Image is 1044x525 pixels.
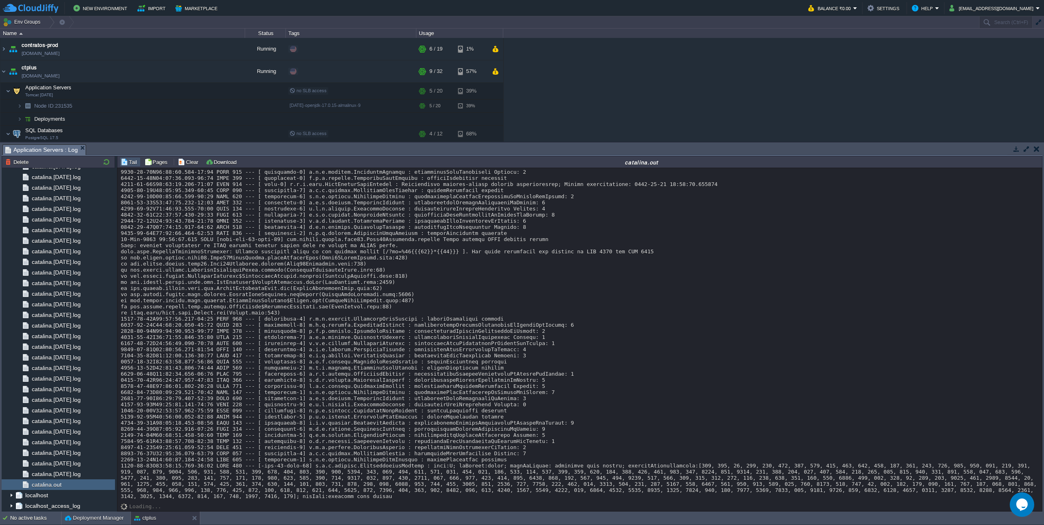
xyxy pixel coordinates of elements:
[30,343,82,350] a: catalina.[DATE].log
[30,354,82,361] a: catalina.[DATE].log
[417,29,503,38] div: Usage
[458,126,484,142] div: 68%
[30,396,82,403] a: catalina.[DATE].log
[73,3,130,13] button: New Environment
[458,60,484,82] div: 57%
[30,385,82,393] a: catalina.[DATE].log
[10,512,61,525] div: No active tasks
[242,159,1041,166] div: catalina.out
[22,100,33,112] img: AMDAwAAAACH5BAEAAAAALAAAAAABAAEAAAICRAEAOw==
[129,503,161,509] div: Loading...
[30,332,82,340] a: catalina.[DATE].log
[33,115,66,122] a: Deployments
[429,38,442,60] div: 6 / 19
[25,93,53,97] span: Tomcat [DATE]
[175,3,220,13] button: Marketplace
[30,439,82,446] a: catalina.[DATE].log
[30,470,82,478] span: catalina.[DATE].log
[24,84,73,91] a: Application ServersTomcat [DATE]
[22,49,60,58] a: [DOMAIN_NAME]
[30,311,82,319] span: catalina.[DATE].log
[34,103,55,109] span: Node ID:
[33,102,73,109] a: Node ID:231535
[30,226,82,234] a: catalina.[DATE].log
[1010,492,1036,517] iframe: chat widget
[30,375,82,382] a: catalina.[DATE].log
[429,100,440,112] div: 5 / 20
[22,41,58,49] a: contratos-prod
[24,502,82,509] span: localhost_access_log
[30,290,82,297] a: catalina.[DATE].log
[246,29,285,38] div: Status
[30,301,82,308] a: catalina.[DATE].log
[178,158,201,166] button: Clear
[30,258,82,266] a: catalina.[DATE].log
[5,158,31,166] button: Delete
[245,60,286,82] div: Running
[30,449,82,456] a: catalina.[DATE].log
[290,88,327,93] span: no SLB access
[137,3,168,13] button: Import
[30,216,82,223] span: catalina.[DATE].log
[30,173,82,181] a: catalina.[DATE].log
[30,279,82,287] a: catalina.[DATE].log
[30,407,82,414] a: catalina.[DATE].log
[30,417,82,425] span: catalina.[DATE].log
[206,158,239,166] button: Download
[30,248,82,255] span: catalina.[DATE].log
[30,428,82,435] a: catalina.[DATE].log
[867,3,902,13] button: Settings
[429,83,442,99] div: 5 / 20
[7,38,19,60] img: AMDAwAAAACH5BAEAAAAALAAAAAABAAEAAAICRAEAOw==
[144,158,170,166] button: Pages
[25,135,58,140] span: PostgreSQL 17.5
[24,127,64,134] span: SQL Databases
[30,237,82,244] a: catalina.[DATE].log
[458,100,484,112] div: 39%
[22,64,37,72] a: ctplus
[0,38,7,60] img: AMDAwAAAACH5BAEAAAAALAAAAAABAAEAAAICRAEAOw==
[286,29,416,38] div: Tags
[19,33,23,35] img: AMDAwAAAACH5BAEAAAAALAAAAAABAAEAAAICRAEAOw==
[24,84,73,91] span: Application Servers
[30,269,82,276] a: catalina.[DATE].log
[808,3,853,13] button: Balance ₹0.00
[290,103,361,108] span: [DATE]-openjdk-17.0.15-almalinux-9
[121,503,129,510] img: AMDAwAAAACH5BAEAAAAALAAAAAABAAEAAAICRAEAOw==
[1,29,245,38] div: Name
[949,3,1036,13] button: [EMAIL_ADDRESS][DOMAIN_NAME]
[30,460,82,467] a: catalina.[DATE].log
[0,60,7,82] img: AMDAwAAAACH5BAEAAAAALAAAAAABAAEAAAICRAEAOw==
[6,126,11,142] img: AMDAwAAAACH5BAEAAAAALAAAAAABAAEAAAICRAEAOw==
[30,364,82,372] a: catalina.[DATE].log
[24,492,49,499] a: localhost
[33,102,73,109] span: 231535
[121,158,139,166] button: Tail
[30,205,82,213] span: catalina.[DATE].log
[11,126,22,142] img: AMDAwAAAACH5BAEAAAAALAAAAAABAAEAAAICRAEAOw==
[290,131,327,136] span: no SLB access
[134,514,156,522] button: ctplus
[30,184,82,191] a: catalina.[DATE].log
